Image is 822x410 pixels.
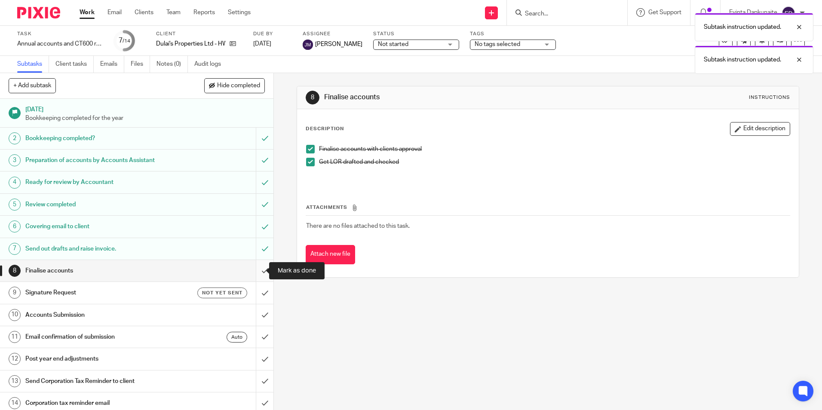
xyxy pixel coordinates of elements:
[9,309,21,321] div: 10
[9,132,21,144] div: 2
[319,158,789,166] p: Get LOR drafted and checked
[156,31,242,37] label: Client
[306,205,347,210] span: Attachments
[9,78,56,93] button: + Add subtask
[166,8,181,17] a: Team
[17,7,60,18] img: Pixie
[303,31,362,37] label: Assignee
[227,332,247,343] div: Auto
[17,40,103,48] div: Annual accounts and CT600 return - BOOKKEEPING CLIENTS
[253,41,271,47] span: [DATE]
[156,56,188,73] a: Notes (0)
[9,287,21,299] div: 9
[80,8,95,17] a: Work
[782,6,795,20] img: svg%3E
[25,352,173,365] h1: Post year end adjustments
[9,243,21,255] div: 7
[156,40,225,48] p: Dulai's Properties Ltd - HWB
[749,94,790,101] div: Instructions
[25,242,173,255] h1: Send out drafts and raise invoice.
[25,103,265,114] h1: [DATE]
[9,353,21,365] div: 12
[315,40,362,49] span: [PERSON_NAME]
[17,56,49,73] a: Subtasks
[55,56,94,73] a: Client tasks
[100,56,124,73] a: Emails
[730,122,790,136] button: Edit description
[135,8,153,17] a: Clients
[194,56,227,73] a: Audit logs
[25,397,173,410] h1: Corporation tax reminder email
[253,31,292,37] label: Due by
[202,289,242,297] span: Not yet sent
[9,397,21,409] div: 14
[9,375,21,387] div: 13
[306,91,319,104] div: 8
[319,145,789,153] p: Finalise accounts with clients approval
[306,223,410,229] span: There are no files attached to this task.
[25,330,173,343] h1: Email confirmation of submission
[9,177,21,189] div: 4
[9,331,21,343] div: 11
[25,114,265,122] p: Bookkeeping completed for the year
[25,286,173,299] h1: Signature Request
[303,40,313,50] img: svg%3E
[306,245,355,264] button: Attach new file
[204,78,265,93] button: Hide completed
[193,8,215,17] a: Reports
[25,132,173,145] h1: Bookkeeping completed?
[217,83,260,89] span: Hide completed
[9,265,21,277] div: 8
[228,8,251,17] a: Settings
[9,154,21,166] div: 3
[378,41,408,47] span: Not started
[131,56,150,73] a: Files
[9,199,21,211] div: 5
[324,93,566,102] h1: Finalise accounts
[373,31,459,37] label: Status
[107,8,122,17] a: Email
[119,36,130,46] div: 7
[17,31,103,37] label: Task
[704,55,781,64] p: Subtask instruction updated.
[306,125,344,132] p: Description
[25,309,173,321] h1: Accounts Submission
[25,264,173,277] h1: Finalise accounts
[25,220,173,233] h1: Covering email to client
[704,23,781,31] p: Subtask instruction updated.
[25,154,173,167] h1: Preparation of accounts by Accounts Assistant
[25,176,173,189] h1: Ready for review by Accountant
[123,39,130,43] small: /14
[25,198,173,211] h1: Review completed
[9,220,21,233] div: 6
[25,375,173,388] h1: Send Corporation Tax Reminder to client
